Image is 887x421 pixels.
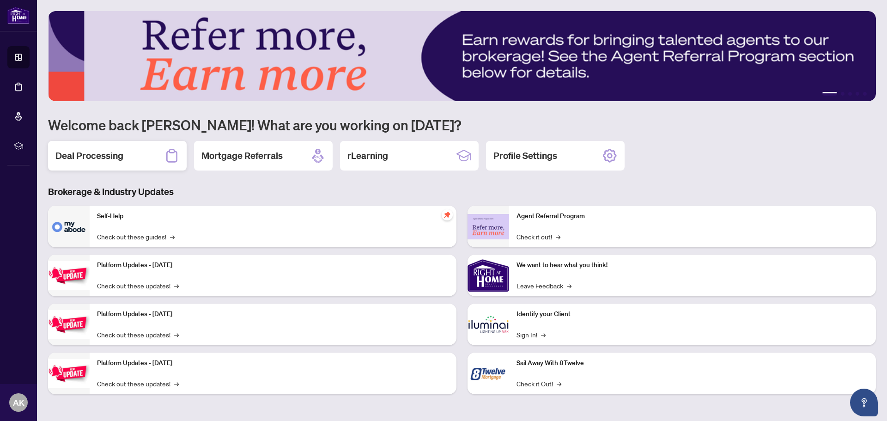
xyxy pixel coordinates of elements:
img: Self-Help [48,206,90,247]
img: Slide 0 [48,11,876,101]
span: → [567,281,571,291]
button: 5 [863,92,867,96]
a: Check out these updates!→ [97,329,179,340]
button: 2 [841,92,844,96]
span: → [541,329,546,340]
p: Self-Help [97,211,449,221]
span: AK [13,396,24,409]
h2: rLearning [347,149,388,162]
h3: Brokerage & Industry Updates [48,185,876,198]
h2: Mortgage Referrals [201,149,283,162]
span: → [174,378,179,389]
span: pushpin [442,209,453,220]
button: 3 [848,92,852,96]
a: Check it out!→ [516,232,560,242]
a: Check out these updates!→ [97,281,179,291]
h1: Welcome back [PERSON_NAME]! What are you working on [DATE]? [48,116,876,134]
p: We want to hear what you think! [516,260,869,270]
p: Platform Updates - [DATE] [97,309,449,319]
button: 4 [856,92,859,96]
a: Check out these updates!→ [97,378,179,389]
p: Sail Away With 8Twelve [516,358,869,368]
img: logo [7,7,30,24]
p: Identify your Client [516,309,869,319]
a: Check it Out!→ [516,378,561,389]
span: → [556,232,560,242]
img: Platform Updates - June 23, 2025 [48,359,90,388]
a: Sign In!→ [516,329,546,340]
img: Agent Referral Program [468,214,509,239]
span: → [557,378,561,389]
p: Platform Updates - [DATE] [97,358,449,368]
img: Identify your Client [468,304,509,345]
img: Platform Updates - July 21, 2025 [48,261,90,290]
a: Leave Feedback→ [516,281,571,291]
span: → [174,281,179,291]
button: Open asap [850,389,878,416]
p: Platform Updates - [DATE] [97,260,449,270]
img: We want to hear what you think! [468,255,509,296]
h2: Profile Settings [493,149,557,162]
a: Check out these guides!→ [97,232,175,242]
h2: Deal Processing [55,149,123,162]
button: 1 [822,92,837,96]
img: Sail Away With 8Twelve [468,353,509,394]
span: → [170,232,175,242]
p: Agent Referral Program [516,211,869,221]
img: Platform Updates - July 8, 2025 [48,310,90,339]
span: → [174,329,179,340]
